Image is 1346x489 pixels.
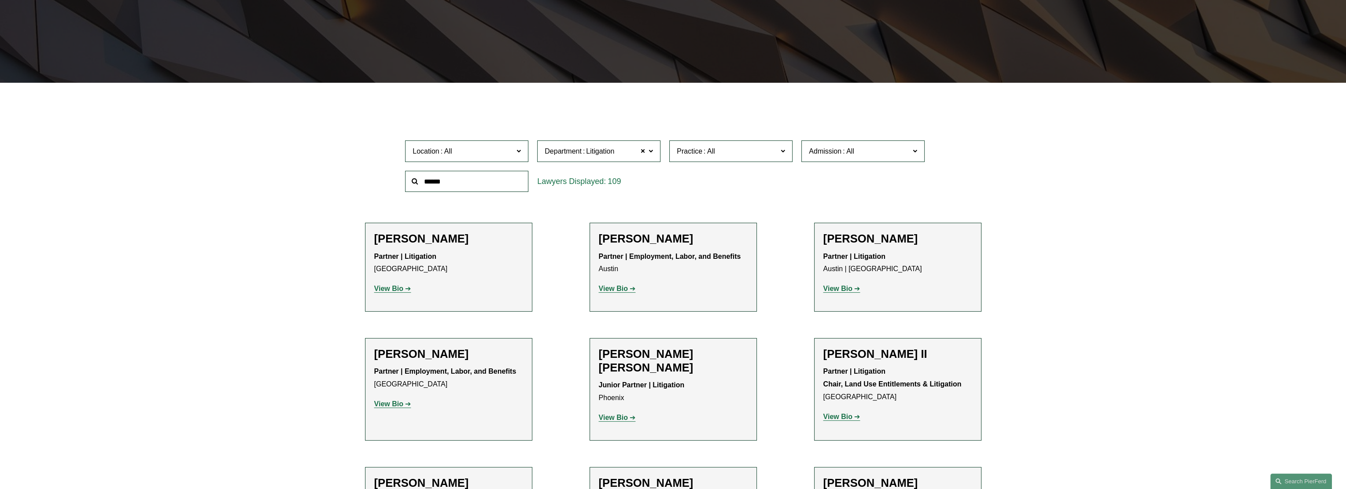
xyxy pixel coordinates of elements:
a: View Bio [374,285,411,292]
h2: [PERSON_NAME] [374,232,523,246]
strong: Partner | Employment, Labor, and Benefits [374,368,516,375]
strong: View Bio [374,285,403,292]
strong: View Bio [823,413,852,420]
a: View Bio [374,400,411,408]
h2: [PERSON_NAME] [599,232,748,246]
p: Phoenix [599,379,748,404]
strong: Partner | Litigation Chair, Land Use Entitlements & Litigation [823,368,962,388]
strong: Partner | Litigation [823,253,885,260]
span: Litigation [586,146,614,157]
strong: View Bio [599,414,628,421]
strong: View Bio [599,285,628,292]
a: View Bio [823,285,860,292]
h2: [PERSON_NAME] [823,232,972,246]
strong: Partner | Litigation [374,253,436,260]
a: View Bio [823,413,860,420]
p: [GEOGRAPHIC_DATA] [823,365,972,403]
strong: View Bio [374,400,403,408]
a: View Bio [599,285,636,292]
p: [GEOGRAPHIC_DATA] [374,250,523,276]
a: Search this site [1270,474,1332,489]
h2: [PERSON_NAME] II [823,347,972,361]
span: Department [545,147,582,155]
p: Austin | [GEOGRAPHIC_DATA] [823,250,972,276]
h2: [PERSON_NAME] [374,347,523,361]
span: Location [413,147,439,155]
span: Admission [809,147,841,155]
p: Austin [599,250,748,276]
a: View Bio [599,414,636,421]
p: [GEOGRAPHIC_DATA] [374,365,523,391]
h2: [PERSON_NAME] [PERSON_NAME] [599,347,748,375]
strong: Junior Partner | Litigation [599,381,685,389]
span: Practice [677,147,702,155]
span: 109 [608,177,621,186]
strong: Partner | Employment, Labor, and Benefits [599,253,741,260]
strong: View Bio [823,285,852,292]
